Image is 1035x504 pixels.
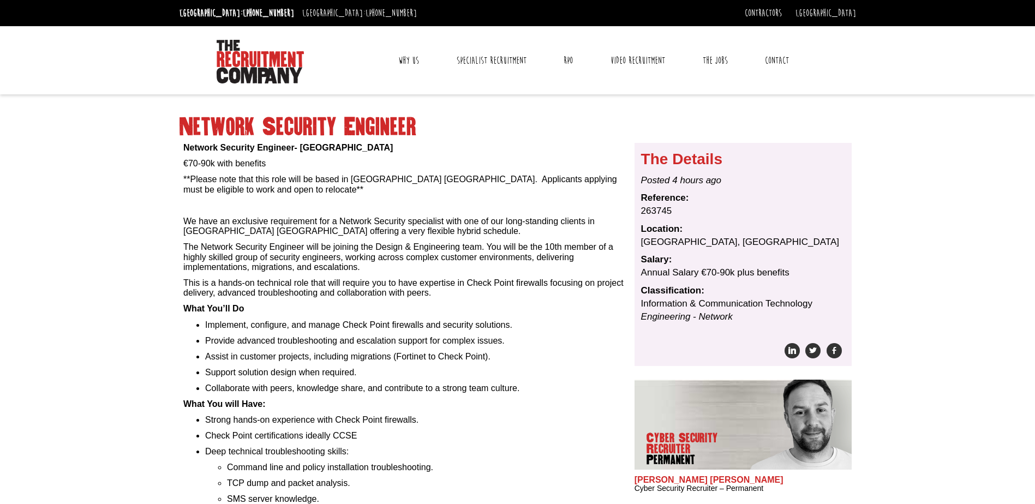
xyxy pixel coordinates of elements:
[205,447,626,457] li: Deep technical troubleshooting skills:
[366,7,417,19] a: [PHONE_NUMBER]
[205,352,626,362] li: Assist in customer projects, including migrations (Fortinet to Check Point).
[183,399,266,409] b: What You will Have:
[205,383,626,393] li: Collaborate with peers, knowledge share, and contribute to a strong team culture.
[177,4,297,22] li: [GEOGRAPHIC_DATA]:
[647,454,731,465] span: Permanent
[635,484,852,493] h3: Cyber Security Recruiter – Permanent
[635,475,852,485] h2: [PERSON_NAME] [PERSON_NAME]
[641,297,845,324] dd: Information & Communication Technology
[183,304,244,313] b: What You’ll Do
[183,175,626,195] p: **Please note that this role will be based in [GEOGRAPHIC_DATA] [GEOGRAPHIC_DATA]. Applicants app...
[555,47,581,74] a: RPO
[183,143,393,152] b: Network Security Engineer- [GEOGRAPHIC_DATA]
[227,478,626,488] li: TCP dump and packet analysis.
[300,4,420,22] li: [GEOGRAPHIC_DATA]:
[205,320,626,330] li: Implement, configure, and manage Check Point firewalls and security solutions.
[183,159,626,169] p: €70-90k with benefits
[795,7,856,19] a: [GEOGRAPHIC_DATA]
[180,117,856,137] h1: Network Security Engineer
[227,463,626,472] li: Command line and policy installation troubleshooting.
[641,205,845,218] dd: 263745
[641,284,845,297] dt: Classification:
[205,431,626,441] li: Check Point certifications ideally CCSE
[641,253,845,266] dt: Salary:
[205,336,626,346] li: Provide advanced troubleshooting and escalation support for complex issues.
[641,191,845,205] dt: Reference:
[757,47,797,74] a: Contact
[602,47,673,74] a: Video Recruitment
[183,217,626,237] p: We have an exclusive requirement for a Network Security specialist with one of our long-standing ...
[647,433,731,465] p: Cyber Security Recruiter
[747,380,852,470] img: John James Baird does Cyber Security Recruiter Permanent
[695,47,736,74] a: The Jobs
[448,47,535,74] a: Specialist Recruitment
[183,278,626,298] p: This is a hands-on technical role that will require you to have expertise in Check Point firewall...
[205,368,626,377] li: Support solution design when required.
[243,7,294,19] a: [PHONE_NUMBER]
[390,47,427,74] a: Why Us
[641,175,721,185] i: Posted 4 hours ago
[217,40,304,83] img: The Recruitment Company
[183,242,626,272] p: The Network Security Engineer will be joining the Design & Engineering team. You will be the 10th...
[641,236,845,249] dd: [GEOGRAPHIC_DATA], [GEOGRAPHIC_DATA]
[745,7,782,19] a: Contractors
[205,415,626,425] li: Strong hands-on experience with Check Point firewalls.
[227,494,626,504] li: SMS server knowledge.
[641,266,845,279] dd: Annual Salary €70-90k plus benefits
[641,223,845,236] dt: Location:
[641,311,733,322] i: Engineering - Network
[641,151,845,168] h3: The Details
